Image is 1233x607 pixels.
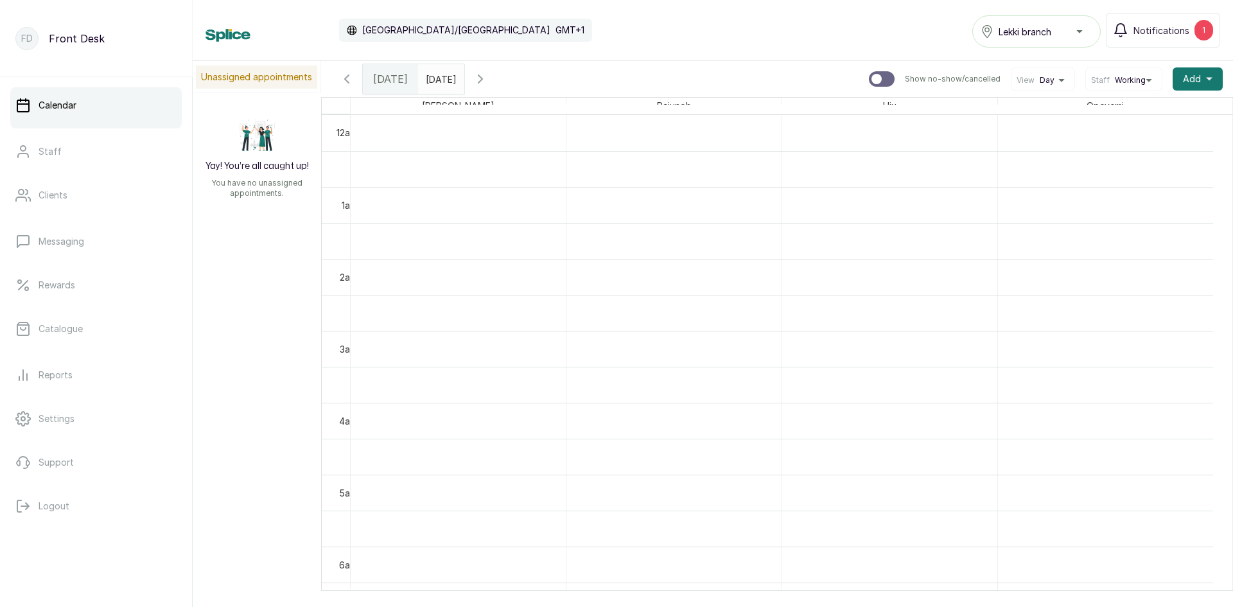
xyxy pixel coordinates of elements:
[880,98,899,114] span: Uju
[10,311,182,347] a: Catalogue
[1017,75,1069,85] button: ViewDay
[1115,75,1146,85] span: Working
[1091,75,1110,85] span: Staff
[555,24,584,37] p: GMT+1
[39,322,83,335] p: Catalogue
[10,444,182,480] a: Support
[10,224,182,260] a: Messaging
[363,64,418,94] div: [DATE]
[1091,75,1157,85] button: StaffWorking
[337,270,360,284] div: 2am
[339,198,360,212] div: 1am
[205,160,309,173] h2: Yay! You’re all caught up!
[1194,20,1213,40] div: 1
[10,134,182,170] a: Staff
[419,98,497,114] span: [PERSON_NAME]
[39,369,73,382] p: Reports
[39,456,74,469] p: Support
[972,15,1101,48] button: Lekki branch
[373,71,408,87] span: [DATE]
[39,99,76,112] p: Calendar
[39,235,84,248] p: Messaging
[39,145,62,158] p: Staff
[10,267,182,303] a: Rewards
[10,357,182,393] a: Reports
[39,412,74,425] p: Settings
[337,558,360,572] div: 6am
[10,177,182,213] a: Clients
[39,279,75,292] p: Rewards
[49,31,105,46] p: Front Desk
[337,342,360,356] div: 3am
[10,488,182,524] button: Logout
[1040,75,1054,85] span: Day
[196,66,317,89] p: Unassigned appointments
[1084,98,1126,114] span: Opeyemi
[654,98,694,114] span: Rajunoh
[905,74,1001,84] p: Show no-show/cancelled
[1017,75,1035,85] span: View
[200,178,313,198] p: You have no unassigned appointments.
[362,24,550,37] p: [GEOGRAPHIC_DATA]/[GEOGRAPHIC_DATA]
[10,87,182,123] a: Calendar
[1183,73,1201,85] span: Add
[39,189,67,202] p: Clients
[1173,67,1223,91] button: Add
[1133,24,1189,37] span: Notifications
[10,401,182,437] a: Settings
[337,414,360,428] div: 4am
[1106,13,1220,48] button: Notifications1
[21,32,33,45] p: FD
[337,486,360,500] div: 5am
[334,126,360,139] div: 12am
[999,25,1051,39] span: Lekki branch
[39,500,69,513] p: Logout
